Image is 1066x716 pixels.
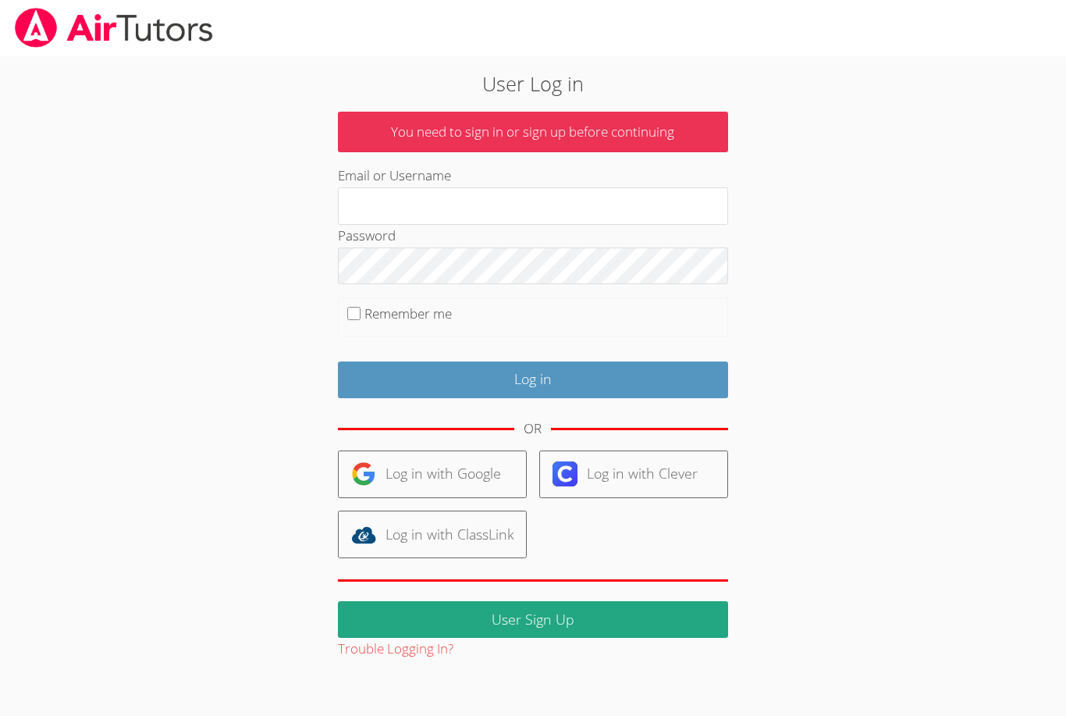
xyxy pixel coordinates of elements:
img: clever-logo-6eab21bc6e7a338710f1a6ff85c0baf02591cd810cc4098c63d3a4b26e2feb20.svg [553,461,577,486]
label: Email or Username [338,166,451,184]
h2: User Log in [245,69,821,98]
div: OR [524,418,542,440]
label: Remember me [364,305,452,322]
a: User Sign Up [338,601,728,638]
p: You need to sign in or sign up before continuing [338,112,728,153]
label: Password [338,226,396,244]
img: google-logo-50288ca7cdecda66e5e0955fdab243c47b7ad437acaf1139b6f446037453330a.svg [351,461,376,486]
a: Log in with Google [338,451,527,498]
input: Log in [338,362,728,398]
a: Log in with Clever [539,451,728,498]
img: classlink-logo-d6bb404cc1216ec64c9a2012d9dc4662098be43eaf13dc465df04b49fa7ab582.svg [351,522,376,547]
a: Log in with ClassLink [338,511,527,558]
button: Trouble Logging In? [338,638,453,661]
img: airtutors_banner-c4298cdbf04f3fff15de1276eac7730deb9818008684d7c2e4769d2f7ddbe033.png [13,8,215,48]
